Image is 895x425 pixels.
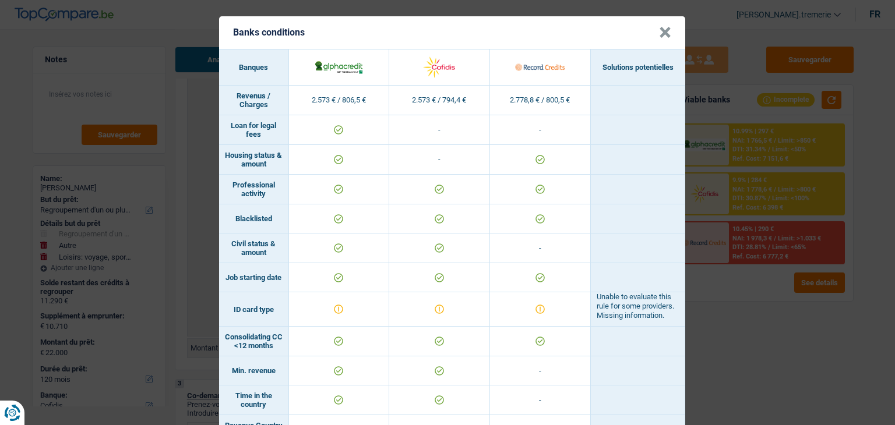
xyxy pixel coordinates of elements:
td: - [490,356,591,385]
td: Job starting date [219,263,289,292]
td: 2.573 € / 794,4 € [389,86,490,115]
td: - [389,145,490,175]
td: Consolidating CC <12 months [219,327,289,356]
button: Close [659,27,671,38]
td: Time in the country [219,385,289,415]
td: Unable to evaluate this rule for some providers. Missing information. [591,292,685,327]
th: Banques [219,49,289,86]
td: Professional activity [219,175,289,204]
h5: Banks conditions [233,27,305,38]
img: Cofidis [414,55,464,80]
td: Blacklisted [219,204,289,233]
td: ID card type [219,292,289,327]
td: - [490,385,591,415]
td: - [490,115,591,145]
th: Solutions potentielles [591,49,685,86]
td: - [389,115,490,145]
td: 2.778,8 € / 800,5 € [490,86,591,115]
td: - [490,233,591,263]
td: Civil status & amount [219,233,289,263]
td: Housing status & amount [219,145,289,175]
td: Revenus / Charges [219,86,289,115]
img: Record Credits [515,55,565,80]
td: Loan for legal fees [219,115,289,145]
img: AlphaCredit [314,59,364,75]
td: 2.573 € / 806,5 € [289,86,390,115]
td: Min. revenue [219,356,289,385]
